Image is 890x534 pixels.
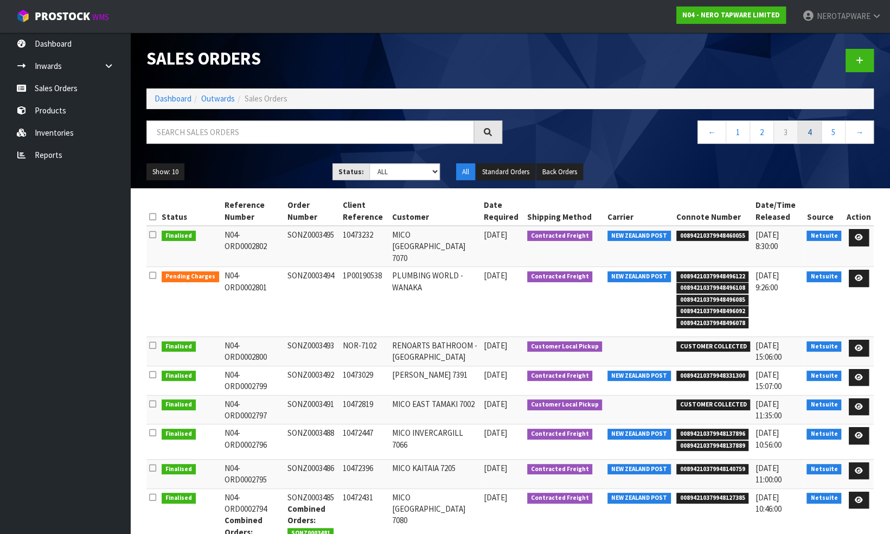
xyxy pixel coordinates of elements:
span: Customer Local Pickup [527,399,603,410]
td: PLUMBING WORLD - WANAKA [389,267,482,337]
td: N04-ORD0002800 [222,336,285,366]
span: [DATE] [484,340,507,351]
span: 00894210379948137896 [676,429,749,440]
small: WMS [92,12,109,22]
button: Back Orders [536,163,583,181]
span: NEW ZEALAND POST [607,429,671,440]
td: SONZ0003486 [285,459,340,488]
strong: Combined Orders: [287,504,325,525]
span: Finalised [162,429,196,440]
th: Date/Time Released [753,196,804,226]
th: Carrier [605,196,674,226]
th: Connote Number [674,196,753,226]
a: Dashboard [155,93,191,104]
td: MICO KAITAIA 7205 [389,459,482,488]
span: [DATE] [484,230,507,240]
span: NEW ZEALAND POST [607,464,671,475]
td: MICO INVERCARGILL 7066 [389,424,482,459]
td: SONZ0003492 [285,366,340,395]
span: [DATE] 15:06:00 [755,340,782,362]
span: Contracted Freight [527,464,593,475]
span: Netsuite [806,493,841,504]
span: Netsuite [806,399,841,410]
td: 10473029 [340,366,389,395]
span: 00894210379948331300 [676,371,749,382]
span: Netsuite [806,271,841,282]
th: Order Number [285,196,340,226]
span: Finalised [162,371,196,382]
span: Netsuite [806,341,841,352]
th: Source [804,196,844,226]
td: N04-ORD0002797 [222,395,285,424]
span: [DATE] 9:26:00 [755,270,779,292]
span: Finalised [162,493,196,504]
span: Customer Local Pickup [527,341,603,352]
td: 10472396 [340,459,389,488]
span: [DATE] [484,399,507,409]
span: 00894210379948496078 [676,318,749,329]
span: [DATE] 10:46:00 [755,492,782,514]
a: 3 [773,120,798,144]
span: Contracted Freight [527,271,593,282]
button: Show: 10 [146,163,184,181]
span: Contracted Freight [527,231,593,241]
span: [DATE] [484,492,507,503]
span: Contracted Freight [527,371,593,382]
span: Finalised [162,341,196,352]
td: SONZ0003491 [285,395,340,424]
span: NEW ZEALAND POST [607,493,671,504]
td: SONZ0003488 [285,424,340,459]
span: 00894210379948127385 [676,493,749,504]
span: 00894210379948140759 [676,464,749,475]
th: Action [844,196,874,226]
td: SONZ0003494 [285,267,340,337]
span: 00894210379948496122 [676,271,749,282]
span: [DATE] [484,370,507,380]
span: NEW ZEALAND POST [607,271,671,282]
td: MICO [GEOGRAPHIC_DATA] 7070 [389,226,482,267]
td: N04-ORD0002799 [222,366,285,395]
input: Search sales orders [146,120,474,144]
span: NEW ZEALAND POST [607,371,671,382]
td: 10472819 [340,395,389,424]
span: CUSTOMER COLLECTED [676,341,751,352]
th: Date Required [481,196,524,226]
span: Pending Charges [162,271,219,282]
span: 00894210379948496092 [676,306,749,317]
span: Sales Orders [245,93,287,104]
a: 4 [797,120,822,144]
a: → [845,120,874,144]
span: NEROTAPWARE [816,11,870,21]
td: 10472447 [340,424,389,459]
th: Client Reference [340,196,389,226]
span: Contracted Freight [527,493,593,504]
a: 2 [750,120,774,144]
span: [DATE] [484,463,507,473]
button: All [456,163,475,181]
span: 00894210379948460055 [676,231,749,241]
td: 10473232 [340,226,389,267]
span: Finalised [162,231,196,241]
span: CUSTOMER COLLECTED [676,399,751,410]
nav: Page navigation [518,120,874,147]
span: 00894210379948496085 [676,295,749,306]
td: NOR-7102 [340,336,389,366]
img: cube-alt.png [16,9,30,23]
span: Netsuite [806,371,841,382]
td: [PERSON_NAME] 7391 [389,366,482,395]
a: 1 [726,120,750,144]
span: [DATE] 11:35:00 [755,399,782,421]
a: ← [697,120,726,144]
span: 00894210379948496108 [676,283,749,294]
span: Contracted Freight [527,429,593,440]
td: RENOARTS BATHROOM - [GEOGRAPHIC_DATA] [389,336,482,366]
span: Finalised [162,464,196,475]
strong: N04 - NERO TAPWARE LIMITED [682,10,780,20]
h1: Sales Orders [146,49,502,68]
td: N04-ORD0002801 [222,267,285,337]
span: Finalised [162,399,196,410]
td: N04-ORD0002796 [222,424,285,459]
td: MICO EAST TAMAKI 7002 [389,395,482,424]
button: Standard Orders [476,163,535,181]
span: NEW ZEALAND POST [607,231,671,241]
